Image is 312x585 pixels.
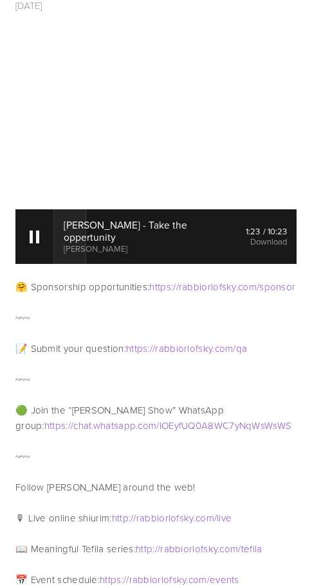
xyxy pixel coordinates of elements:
span: https [149,280,171,293]
iframe: YouTube video player [15,37,297,195]
span: rabbiorlofsky [160,542,217,555]
span: http [112,511,129,525]
span: :// [66,419,73,432]
span: com [196,511,214,525]
span: :// [171,280,179,293]
p: ~~~ [15,310,297,326]
p: Follow [PERSON_NAME] around the web! [15,480,297,495]
span: rabbiorlofsky [179,280,236,293]
a: http://rabbiorlofsky.com/live [112,511,232,525]
span: / [257,280,259,293]
span: live [217,511,232,525]
span: :// [152,542,160,555]
span: http [136,542,152,555]
a: https://rabbiorlofsky.com/sponsor [149,280,295,293]
span: chat [73,419,91,432]
span: / [214,511,217,525]
span: :// [147,342,155,355]
span: com [138,419,156,432]
span: com [238,280,257,293]
span: :// [129,511,136,525]
a: Download [250,236,287,247]
span: https [44,419,66,432]
span: IOEyfUQ0A8WC7yNqWsWsWS [160,419,292,432]
span: tefila [241,542,262,555]
span: com [219,542,238,555]
span: com [215,342,234,355]
span: rabbiorlofsky [136,511,194,525]
a: https://chat.whatsapp.com/IOEyfUQ0A8WC7yNqWsWsWS [44,419,291,432]
p: 📖 Meaningful Tefila series: [15,541,297,557]
p: 🟢 Join the “[PERSON_NAME] Show” WhatsApp group: [15,403,297,433]
span: https [126,342,148,355]
p: 🎙 Live online shiurim: [15,511,297,526]
p: 📝 Submit your question: [15,341,297,356]
span: qa [236,342,248,355]
span: . [217,542,219,555]
span: . [194,511,196,525]
span: sponsor [259,280,295,293]
span: . [91,419,93,432]
span: . [136,419,138,432]
span: / [238,542,241,555]
span: . [236,280,238,293]
a: http://rabbiorlofsky.com/tefila [136,542,262,555]
span: . [212,342,214,355]
span: whatsapp [93,419,136,432]
span: / [233,342,235,355]
p: ~~~ [15,449,297,464]
p: ~~~ [15,372,297,387]
p: 🤗 Sponsorship opportunities: [15,279,297,295]
span: rabbiorlofsky [155,342,212,355]
span: / [156,419,159,432]
a: https://rabbiorlofsky.com/qa [126,342,247,355]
